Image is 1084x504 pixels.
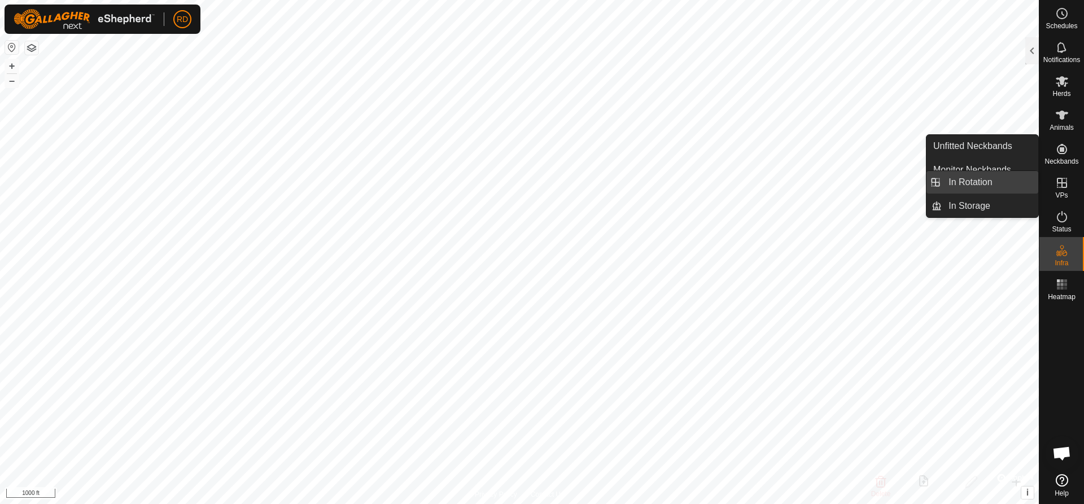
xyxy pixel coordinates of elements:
[5,74,19,87] button: –
[1039,470,1084,501] a: Help
[926,195,1038,217] li: In Storage
[1021,487,1034,499] button: i
[1050,124,1074,131] span: Animals
[5,41,19,54] button: Reset Map
[948,199,990,213] span: In Storage
[926,171,1038,194] li: In Rotation
[942,171,1038,194] a: In Rotation
[1046,23,1077,29] span: Schedules
[25,41,38,55] button: Map Layers
[1055,260,1068,266] span: Infra
[1055,192,1068,199] span: VPs
[1045,436,1079,470] div: Open chat
[926,135,1038,157] a: Unfitted Neckbands
[14,9,155,29] img: Gallagher Logo
[1052,226,1071,233] span: Status
[1055,490,1069,497] span: Help
[942,195,1038,217] a: In Storage
[926,159,1038,181] a: Monitor Neckbands
[933,139,1012,153] span: Unfitted Neckbands
[1048,293,1076,300] span: Heatmap
[948,176,992,189] span: In Rotation
[531,489,564,499] a: Contact Us
[475,489,517,499] a: Privacy Policy
[1026,488,1029,497] span: i
[933,163,1011,177] span: Monitor Neckbands
[177,14,188,25] span: RD
[5,59,19,73] button: +
[1044,158,1078,165] span: Neckbands
[1043,56,1080,63] span: Notifications
[1052,90,1070,97] span: Herds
